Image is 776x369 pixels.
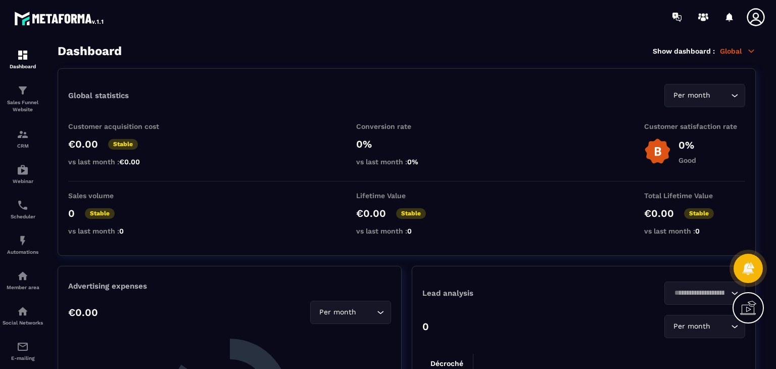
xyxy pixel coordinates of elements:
div: Search for option [310,301,391,324]
p: vs last month : [68,227,169,235]
p: Stable [108,139,138,150]
p: €0.00 [644,207,674,219]
span: 0 [695,227,700,235]
span: 0 [407,227,412,235]
p: Conversion rate [356,122,457,130]
h3: Dashboard [58,44,122,58]
a: social-networksocial-networkSocial Networks [3,298,43,333]
p: Global statistics [68,91,129,100]
div: Search for option [664,282,745,305]
a: formationformationSales Funnel Website [3,77,43,121]
img: email [17,341,29,353]
p: 0% [678,139,696,151]
input: Search for option [712,90,729,101]
p: Global [720,47,756,56]
a: automationsautomationsMember area [3,262,43,298]
p: Show dashboard : [653,47,715,55]
p: Total Lifetime Value [644,192,745,200]
input: Search for option [712,321,729,332]
span: Per month [671,90,712,101]
img: formation [17,84,29,97]
input: Search for option [671,288,729,299]
p: Stable [85,208,115,219]
p: 0 [68,207,75,219]
span: €0.00 [119,158,140,166]
p: Lifetime Value [356,192,457,200]
p: €0.00 [68,138,98,150]
p: Sales Funnel Website [3,99,43,113]
img: formation [17,128,29,141]
a: automationsautomationsAutomations [3,227,43,262]
a: formationformationDashboard [3,41,43,77]
p: €0.00 [356,207,386,219]
a: formationformationCRM [3,121,43,156]
p: Member area [3,285,43,290]
p: vs last month : [356,227,457,235]
img: formation [17,49,29,61]
img: logo [14,9,105,27]
p: vs last month : [356,158,457,166]
img: automations [17,164,29,176]
img: scheduler [17,199,29,211]
input: Search for option [358,307,374,318]
span: 0 [119,227,124,235]
p: Customer satisfaction rate [644,122,745,130]
p: 0 [422,320,429,333]
p: Social Networks [3,320,43,326]
span: Per month [317,307,358,318]
p: vs last month : [68,158,169,166]
p: Customer acquisition cost [68,122,169,130]
span: 0% [407,158,418,166]
p: Stable [396,208,426,219]
p: 0% [356,138,457,150]
div: Search for option [664,84,745,107]
tspan: Décroché [430,359,463,367]
span: Per month [671,321,712,332]
img: automations [17,270,29,282]
a: schedulerschedulerScheduler [3,192,43,227]
img: social-network [17,305,29,317]
a: emailemailE-mailing [3,333,43,368]
p: Dashboard [3,64,43,69]
p: Scheduler [3,214,43,219]
a: automationsautomationsWebinar [3,156,43,192]
p: Webinar [3,178,43,184]
p: Stable [684,208,714,219]
p: CRM [3,143,43,149]
p: Good [678,156,696,164]
p: E-mailing [3,355,43,361]
p: Lead analysis [422,289,584,298]
p: Sales volume [68,192,169,200]
img: automations [17,235,29,247]
p: vs last month : [644,227,745,235]
p: €0.00 [68,306,98,318]
div: Search for option [664,315,745,338]
p: Advertising expenses [68,282,391,291]
p: Automations [3,249,43,255]
img: b-badge-o.b3b20ee6.svg [644,138,671,165]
